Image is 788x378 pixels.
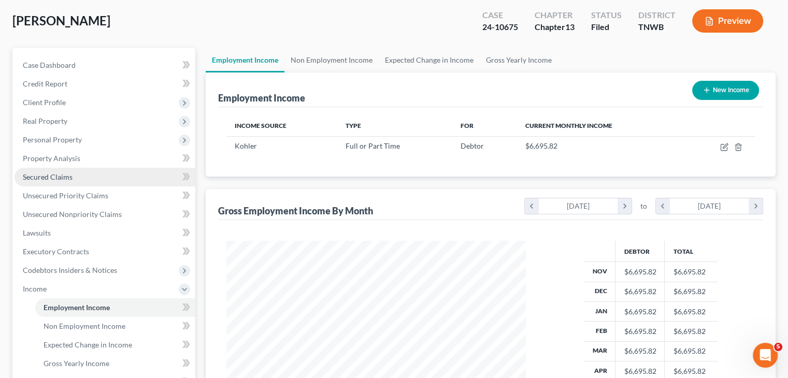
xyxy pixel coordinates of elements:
a: Employment Income [206,48,284,72]
div: Status [591,9,622,21]
span: Unsecured Nonpriority Claims [23,210,122,219]
iframe: Intercom live chat [753,343,778,368]
a: Unsecured Priority Claims [15,186,195,205]
a: Lawsuits [15,224,195,242]
span: Income Source [235,122,286,129]
span: Gross Yearly Income [44,359,109,368]
a: Property Analysis [15,149,195,168]
span: Type [346,122,361,129]
span: to [640,201,647,211]
span: Real Property [23,117,67,125]
span: Current Monthly Income [525,122,612,129]
i: chevron_right [749,198,763,214]
i: chevron_left [656,198,670,214]
th: Dec [584,282,615,301]
div: Case [482,9,518,21]
div: Gross Employment Income By Month [218,205,373,217]
td: $6,695.82 [665,322,718,341]
div: $6,695.82 [624,346,656,356]
th: Feb [584,322,615,341]
span: Full or Part Time [346,141,400,150]
div: Chapter [535,21,575,33]
div: $6,695.82 [624,366,656,376]
span: Credit Report [23,79,67,88]
div: $6,695.82 [624,267,656,277]
span: Case Dashboard [23,61,76,69]
div: District [638,9,676,21]
span: [PERSON_NAME] [12,13,110,28]
span: For [461,122,474,129]
span: Income [23,284,47,293]
th: Debtor [615,241,665,261]
span: Codebtors Insiders & Notices [23,266,117,274]
span: Expected Change in Income [44,340,132,349]
div: Filed [591,21,622,33]
span: Secured Claims [23,172,73,181]
td: $6,695.82 [665,282,718,301]
i: chevron_left [525,198,539,214]
th: Jan [584,301,615,321]
a: Non Employment Income [284,48,379,72]
div: [DATE] [539,198,618,214]
span: Personal Property [23,135,82,144]
div: TNWB [638,21,676,33]
button: New Income [692,81,759,100]
i: chevron_right [618,198,632,214]
span: Client Profile [23,98,66,107]
a: Secured Claims [15,168,195,186]
div: Employment Income [218,92,305,104]
td: $6,695.82 [665,341,718,361]
span: Executory Contracts [23,247,89,256]
th: Total [665,241,718,261]
th: Mar [584,341,615,361]
span: Property Analysis [23,154,80,163]
div: [DATE] [670,198,749,214]
span: 13 [565,22,575,32]
span: Debtor [461,141,484,150]
a: Expected Change in Income [379,48,480,72]
a: Case Dashboard [15,56,195,75]
span: Unsecured Priority Claims [23,191,108,200]
td: $6,695.82 [665,301,718,321]
span: $6,695.82 [525,141,557,150]
div: 24-10675 [482,21,518,33]
span: Employment Income [44,303,110,312]
div: $6,695.82 [624,307,656,317]
a: Expected Change in Income [35,336,195,354]
div: $6,695.82 [624,326,656,337]
a: Gross Yearly Income [35,354,195,373]
th: Nov [584,262,615,282]
td: $6,695.82 [665,262,718,282]
span: 5 [774,343,782,351]
div: Chapter [535,9,575,21]
div: $6,695.82 [624,286,656,297]
span: Kohler [235,141,257,150]
a: Credit Report [15,75,195,93]
a: Non Employment Income [35,317,195,336]
a: Executory Contracts [15,242,195,261]
a: Employment Income [35,298,195,317]
span: Lawsuits [23,228,51,237]
a: Unsecured Nonpriority Claims [15,205,195,224]
a: Gross Yearly Income [480,48,558,72]
span: Non Employment Income [44,322,125,330]
button: Preview [692,9,763,33]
